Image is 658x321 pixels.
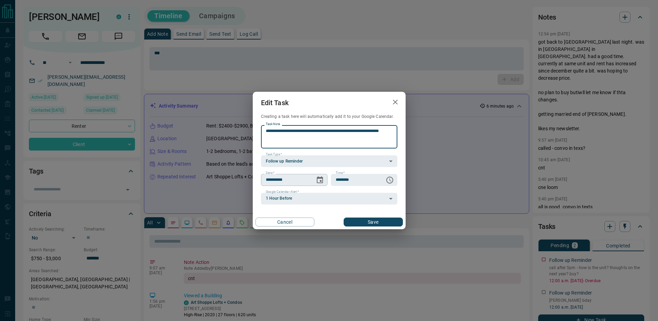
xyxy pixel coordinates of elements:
[313,173,327,187] button: Choose date, selected date is Sep 16, 2025
[266,122,280,126] label: Task Note
[261,114,397,120] p: Creating a task here will automatically add it to your Google Calendar.
[261,193,397,204] div: 1 Hour Before
[261,155,397,167] div: Follow up Reminder
[336,171,345,175] label: Time
[383,173,397,187] button: Choose time, selected time is 12:00 AM
[266,190,299,194] label: Google Calendar Alert
[344,218,403,226] button: Save
[253,92,297,114] h2: Edit Task
[266,152,282,157] label: Task Type
[255,218,314,226] button: Cancel
[266,171,274,175] label: Date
